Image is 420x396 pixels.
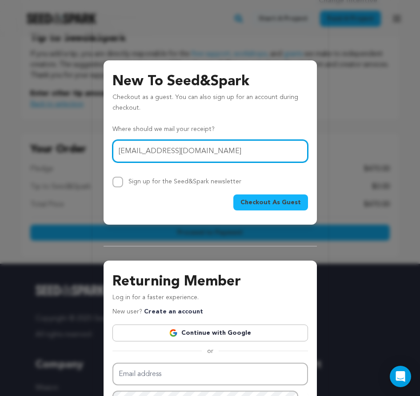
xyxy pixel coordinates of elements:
[128,178,241,185] label: Sign up for the Seed&Spark newsletter
[169,329,178,337] img: Google logo
[390,366,411,387] div: Open Intercom Messenger
[112,140,308,162] input: Email address
[112,124,308,135] p: Where should we mail your receipt?
[202,347,219,356] span: or
[112,271,308,293] h3: Returning Member
[112,71,308,92] h3: New To Seed&Spark
[112,293,308,307] p: Log in for a faster experience.
[240,198,301,207] span: Checkout As Guest
[112,307,203,317] p: New user?
[112,363,308,385] input: Email address
[112,325,308,341] a: Continue with Google
[112,92,308,117] p: Checkout as a guest. You can also sign up for an account during checkout.
[233,194,308,210] button: Checkout As Guest
[144,309,203,315] a: Create an account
